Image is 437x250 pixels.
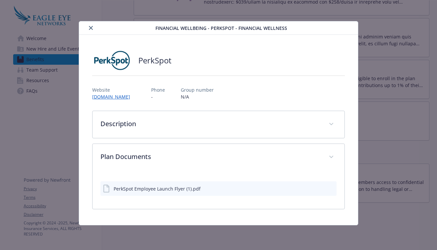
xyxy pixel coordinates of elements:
button: download file [317,185,323,192]
p: N/A [181,93,214,100]
div: Plan Documents [93,171,344,209]
div: PerkSpot Employee Launch Flyer (1).pdf [114,185,201,192]
p: Description [100,119,321,129]
p: Plan Documents [100,152,321,162]
p: - [151,93,165,100]
img: PerkSpot [92,51,132,70]
div: details for plan Financial Wellbeing - PerkSpot - Financial Wellness [44,21,394,225]
button: preview file [328,185,334,192]
p: Phone [151,86,165,93]
span: Financial Wellbeing - PerkSpot - Financial Wellness [155,25,287,32]
p: Website [92,86,135,93]
button: close [87,24,95,32]
p: Group number [181,86,214,93]
h2: PerkSpot [138,55,172,66]
div: Plan Documents [93,144,344,171]
a: [DOMAIN_NAME] [92,94,135,100]
div: Description [93,111,344,138]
